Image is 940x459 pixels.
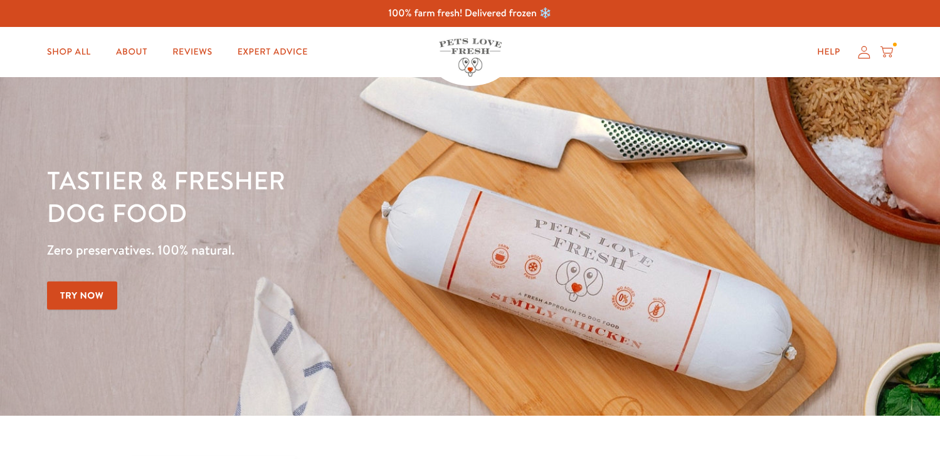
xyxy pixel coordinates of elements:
a: Try Now [47,282,117,310]
h1: Tastier & fresher dog food [47,164,611,229]
a: Reviews [162,40,222,65]
img: Pets Love Fresh [439,38,502,76]
a: Shop All [37,40,101,65]
a: About [106,40,157,65]
a: Help [807,40,850,65]
a: Expert Advice [228,40,318,65]
p: Zero preservatives. 100% natural. [47,239,611,261]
